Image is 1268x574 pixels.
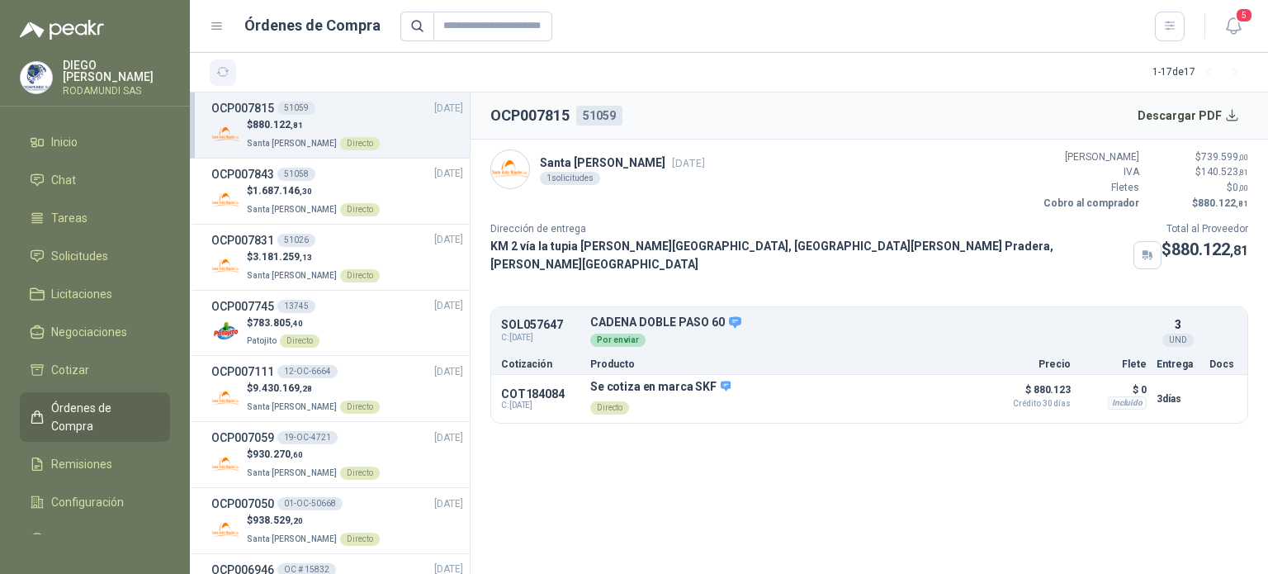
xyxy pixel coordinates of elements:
span: 3.181.259 [253,251,312,263]
span: 0 [1233,182,1248,193]
p: 3 días [1157,389,1199,409]
span: ,20 [291,516,303,525]
p: Flete [1081,359,1147,369]
span: Santa [PERSON_NAME] [247,271,337,280]
h1: Órdenes de Compra [244,14,381,37]
h3: OCP007111 [211,363,274,381]
a: OCP00783151026[DATE] Company Logo$3.181.259,13Santa [PERSON_NAME]Directo [211,231,463,283]
p: Docs [1209,359,1237,369]
p: Cotización [501,359,580,369]
img: Company Logo [211,317,240,346]
span: Tareas [51,209,88,227]
span: C: [DATE] [501,331,580,344]
span: ,28 [300,384,312,393]
a: OCP00711112-OC-6664[DATE] Company Logo$9.430.169,28Santa [PERSON_NAME]Directo [211,363,463,415]
span: Santa [PERSON_NAME] [247,402,337,411]
div: UND [1162,334,1194,347]
div: 51059 [277,102,315,115]
div: 1 - 17 de 17 [1152,59,1248,86]
p: COT184084 [501,387,580,401]
h3: OCP007050 [211,495,274,513]
span: 9.430.169 [253,382,312,394]
p: Cobro al comprador [1040,196,1139,211]
span: [DATE] [434,364,463,380]
a: Cotizar [20,354,170,386]
span: Chat [51,171,76,189]
p: $ [247,447,380,463]
img: Company Logo [211,252,240,281]
p: $ [1149,149,1248,165]
p: $ [247,249,380,265]
span: Licitaciones [51,285,112,303]
h3: OCP007059 [211,429,274,447]
img: Company Logo [211,515,240,544]
a: OCP00784351058[DATE] Company Logo$1.687.146,30Santa [PERSON_NAME]Directo [211,165,463,217]
span: Patojito [247,336,277,345]
span: ,81 [291,121,303,130]
span: [DATE] [434,101,463,116]
span: Solicitudes [51,247,108,265]
div: Directo [280,334,319,348]
button: 5 [1218,12,1248,41]
a: Solicitudes [20,240,170,272]
span: [DATE] [434,232,463,248]
div: Directo [340,533,380,546]
span: ,13 [300,253,312,262]
h2: OCP007815 [490,104,570,127]
span: C: [DATE] [501,401,580,410]
p: 3 [1175,315,1181,334]
span: ,81 [1230,243,1248,259]
p: CADENA DOBLE PASO 60 [590,315,1147,330]
p: SOL057647 [501,319,580,331]
div: Directo [340,137,380,150]
span: ,81 [1238,168,1248,177]
p: Dirección de entrega [490,221,1162,237]
div: 13745 [277,300,315,313]
div: Directo [340,203,380,216]
span: ,40 [291,319,303,328]
span: 880.122 [253,119,303,130]
span: ,81 [1236,199,1248,208]
p: RODAMUNDI SAS [63,86,170,96]
p: $ 880.123 [988,380,1071,408]
h3: OCP007815 [211,99,274,117]
span: 1.687.146 [253,185,312,197]
img: Company Logo [211,186,240,215]
img: Company Logo [211,449,240,478]
a: Licitaciones [20,278,170,310]
p: Santa [PERSON_NAME] [540,154,705,172]
div: 12-OC-6664 [277,365,338,378]
span: [DATE] [434,166,463,182]
p: $ [247,183,380,199]
p: Se cotiza en marca SKF [590,380,731,395]
span: Negociaciones [51,323,127,341]
button: Descargar PDF [1128,99,1249,132]
span: Santa [PERSON_NAME] [247,205,337,214]
img: Company Logo [211,120,240,149]
h3: OCP007843 [211,165,274,183]
span: Órdenes de Compra [51,399,154,435]
span: Crédito 30 días [988,400,1071,408]
img: Company Logo [491,150,529,188]
p: $ [1149,196,1248,211]
a: Negociaciones [20,316,170,348]
img: Logo peakr [20,20,104,40]
span: 938.529 [253,515,303,526]
span: 5 [1235,7,1253,23]
h3: OCP007745 [211,297,274,315]
span: Inicio [51,133,78,151]
p: $ [247,117,380,133]
span: Santa [PERSON_NAME] [247,534,337,543]
div: 51059 [576,106,622,126]
a: Manuales y ayuda [20,524,170,556]
span: Configuración [51,493,124,511]
span: 930.270 [253,448,303,460]
p: $ [247,315,319,331]
span: Remisiones [51,455,112,473]
a: Remisiones [20,448,170,480]
span: Manuales y ayuda [51,531,145,549]
span: ,00 [1238,183,1248,192]
span: Cotizar [51,361,89,379]
a: Configuración [20,486,170,518]
h3: OCP007831 [211,231,274,249]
